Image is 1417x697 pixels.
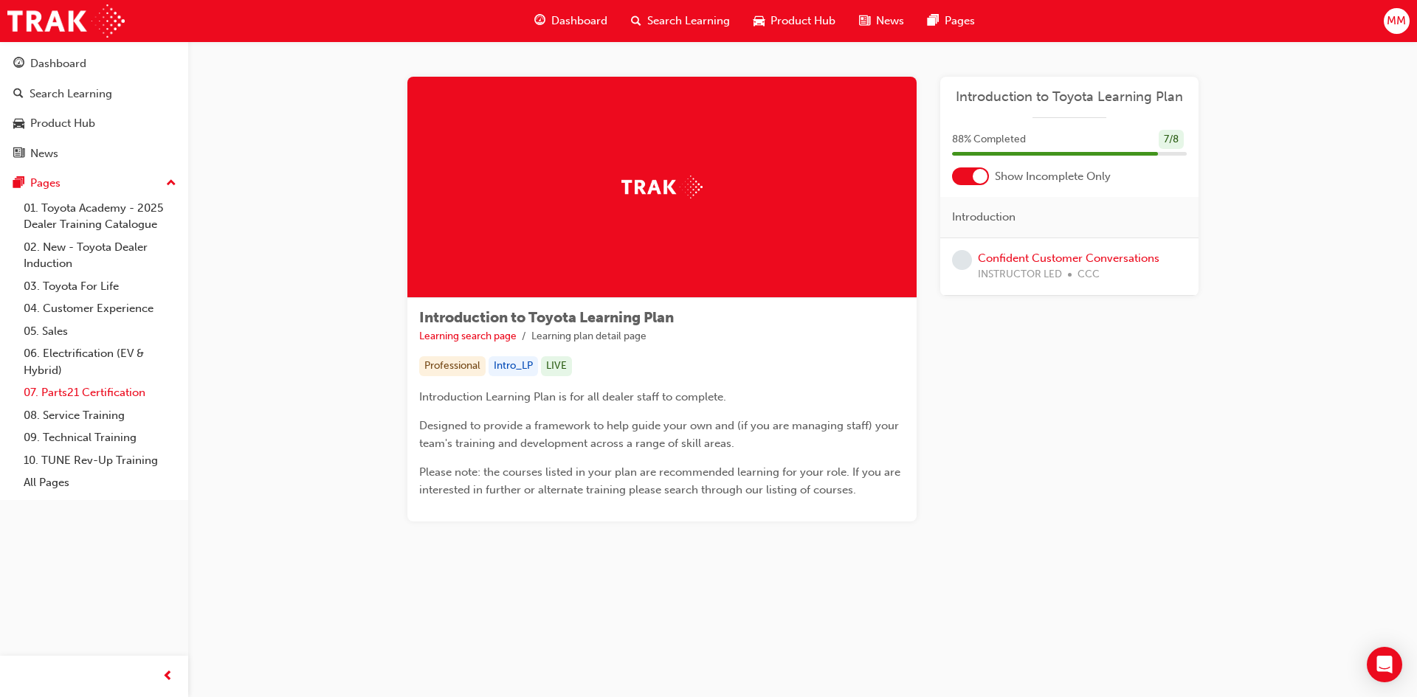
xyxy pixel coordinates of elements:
span: pages-icon [928,12,939,30]
li: Learning plan detail page [531,328,647,345]
span: guage-icon [534,12,545,30]
span: news-icon [859,12,870,30]
span: search-icon [13,88,24,101]
span: Introduction [952,209,1016,226]
div: Intro_LP [489,356,538,376]
a: Product Hub [6,110,182,137]
span: learningRecordVerb_NONE-icon [952,250,972,270]
a: 08. Service Training [18,404,182,427]
a: Dashboard [6,50,182,77]
span: Product Hub [770,13,835,30]
a: 09. Technical Training [18,426,182,449]
a: Confident Customer Conversations [978,252,1159,265]
a: 03. Toyota For Life [18,275,182,298]
img: Trak [7,4,125,38]
span: up-icon [166,174,176,193]
a: search-iconSearch Learning [619,6,742,36]
div: News [30,145,58,162]
div: Dashboard [30,55,86,72]
span: car-icon [13,117,24,131]
a: 07. Parts21 Certification [18,381,182,404]
div: Pages [30,175,61,192]
button: Pages [6,170,182,197]
a: 05. Sales [18,320,182,343]
span: Please note: the courses listed in your plan are recommended learning for your role. If you are i... [419,465,903,496]
button: DashboardSearch LearningProduct HubNews [6,47,182,170]
a: 04. Customer Experience [18,297,182,320]
span: Introduction Learning Plan is for all dealer staff to complete. [419,390,726,403]
a: Learning search page [419,330,517,342]
a: guage-iconDashboard [523,6,619,36]
a: car-iconProduct Hub [742,6,847,36]
a: Search Learning [6,80,182,108]
span: Search Learning [647,13,730,30]
span: search-icon [631,12,641,30]
div: LIVE [541,356,572,376]
span: Introduction to Toyota Learning Plan [419,309,674,326]
span: CCC [1078,266,1100,283]
a: 02. New - Toyota Dealer Induction [18,236,182,275]
span: MM [1387,13,1406,30]
span: pages-icon [13,177,24,190]
a: pages-iconPages [916,6,987,36]
div: 7 / 8 [1159,130,1184,150]
button: MM [1384,8,1410,34]
span: Designed to provide a framework to help guide your own and (if you are managing staff) your team'... [419,419,902,450]
div: Open Intercom Messenger [1367,647,1402,682]
a: News [6,140,182,167]
span: Dashboard [551,13,607,30]
a: 10. TUNE Rev-Up Training [18,449,182,472]
a: 06. Electrification (EV & Hybrid) [18,342,182,381]
span: 88 % Completed [952,131,1026,148]
a: 01. Toyota Academy - 2025 Dealer Training Catalogue [18,197,182,236]
a: news-iconNews [847,6,916,36]
span: INSTRUCTOR LED [978,266,1062,283]
div: Search Learning [30,86,112,103]
span: News [876,13,904,30]
a: All Pages [18,471,182,494]
div: Product Hub [30,115,95,132]
span: Show Incomplete Only [995,168,1111,185]
div: Professional [419,356,486,376]
a: Introduction to Toyota Learning Plan [952,89,1187,105]
span: guage-icon [13,58,24,71]
span: news-icon [13,148,24,161]
span: car-icon [754,12,765,30]
span: Pages [945,13,975,30]
span: prev-icon [162,667,173,686]
img: Trak [621,176,703,198]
